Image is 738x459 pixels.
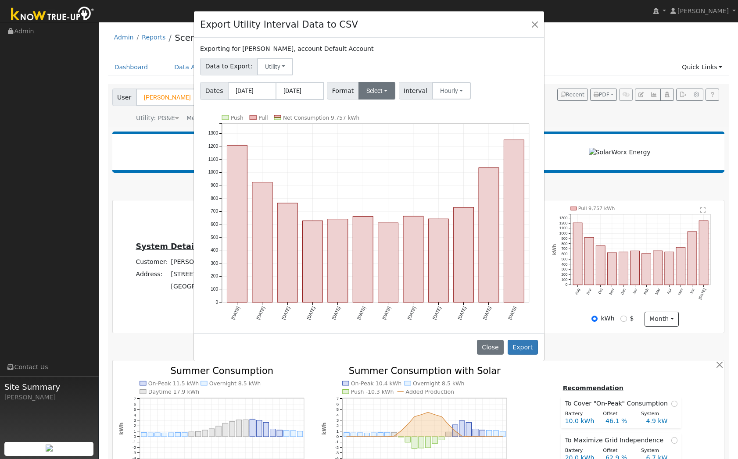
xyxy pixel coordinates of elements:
[277,203,297,302] rect: onclick=""
[306,306,316,320] text: [DATE]
[477,340,504,355] button: Close
[403,216,423,302] rect: onclick=""
[327,82,359,100] span: Format
[479,167,499,302] rect: onclick=""
[211,196,218,200] text: 800
[208,170,219,174] text: 1000
[504,140,524,302] rect: onclick=""
[211,222,218,227] text: 600
[281,306,291,320] text: [DATE]
[211,274,218,278] text: 200
[256,306,266,320] text: [DATE]
[208,144,219,149] text: 1200
[258,115,268,121] text: Pull
[529,18,541,30] button: Close
[454,207,474,302] rect: onclick=""
[303,221,323,302] rect: onclick=""
[508,340,538,355] button: Export
[200,18,358,32] h4: Export Utility Interval Data to CSV
[216,300,219,305] text: 0
[358,82,396,100] button: Select
[482,306,492,320] text: [DATE]
[211,287,218,292] text: 100
[353,216,373,302] rect: onclick=""
[428,219,448,302] rect: onclick=""
[230,306,240,320] text: [DATE]
[399,82,433,100] span: Interval
[356,306,366,320] text: [DATE]
[283,115,359,121] text: Net Consumption 9,757 kWh
[200,44,373,53] label: Exporting for [PERSON_NAME], account Default Account
[211,235,218,239] text: 500
[208,157,219,161] text: 1100
[211,248,218,253] text: 400
[331,306,341,320] text: [DATE]
[457,306,467,320] text: [DATE]
[381,306,391,320] text: [DATE]
[432,306,442,320] text: [DATE]
[378,223,398,302] rect: onclick=""
[432,82,471,100] button: Hourly
[407,306,417,320] text: [DATE]
[252,182,272,302] rect: onclick=""
[211,183,218,188] text: 900
[208,131,219,135] text: 1300
[227,145,247,302] rect: onclick=""
[231,115,244,121] text: Push
[328,219,348,302] rect: onclick=""
[200,82,228,100] span: Dates
[257,58,294,75] button: Utility
[200,58,258,75] span: Data to Export:
[211,209,218,213] text: 700
[211,261,218,266] text: 300
[507,306,517,320] text: [DATE]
